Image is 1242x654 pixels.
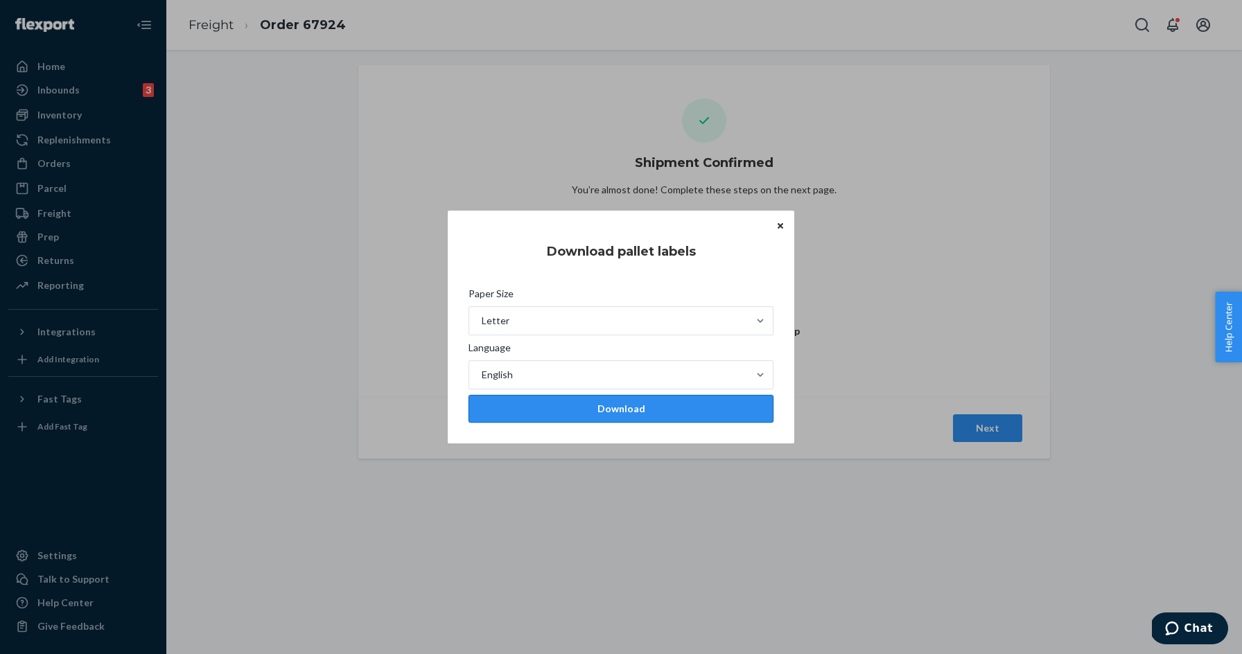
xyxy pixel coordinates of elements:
h5: Download pallet labels [547,245,696,259]
div: Letter [482,314,509,328]
div: English [482,368,513,382]
span: Paper Size [469,287,514,306]
span: Language [469,341,511,360]
div: Download [480,402,762,416]
span: Chat [33,10,61,22]
input: Paper SizeLetter [480,314,482,328]
button: Close [773,218,787,233]
button: Download [469,395,773,423]
input: LanguageEnglish [480,368,482,382]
